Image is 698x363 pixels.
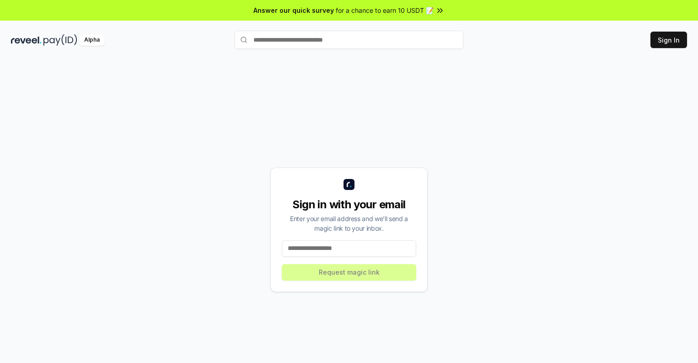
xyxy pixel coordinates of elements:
[282,197,416,212] div: Sign in with your email
[344,179,354,190] img: logo_small
[43,34,77,46] img: pay_id
[282,214,416,233] div: Enter your email address and we’ll send a magic link to your inbox.
[253,5,334,15] span: Answer our quick survey
[79,34,105,46] div: Alpha
[11,34,42,46] img: reveel_dark
[650,32,687,48] button: Sign In
[336,5,434,15] span: for a chance to earn 10 USDT 📝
